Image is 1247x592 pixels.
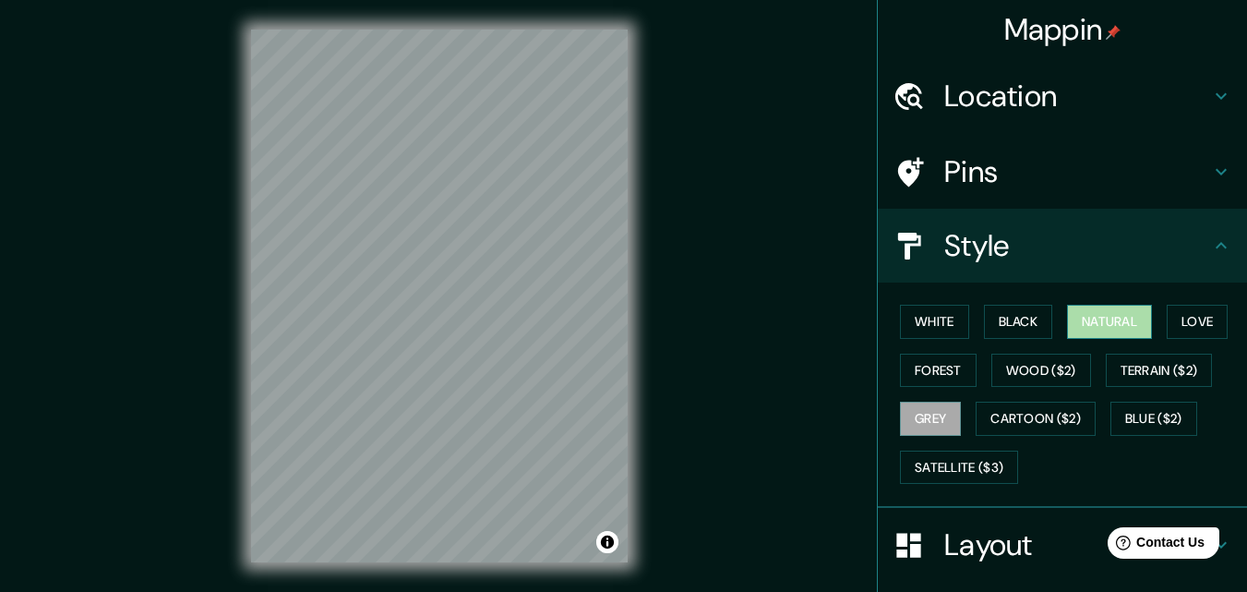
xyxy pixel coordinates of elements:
button: Blue ($2) [1110,402,1197,436]
button: White [900,305,969,339]
button: Wood ($2) [991,354,1091,388]
iframe: Help widget launcher [1083,520,1227,572]
button: Satellite ($3) [900,451,1018,485]
button: Toggle attribution [596,531,618,553]
canvas: Map [251,30,628,562]
button: Forest [900,354,977,388]
button: Grey [900,402,961,436]
button: Terrain ($2) [1106,354,1213,388]
img: pin-icon.png [1106,25,1121,40]
div: Layout [878,508,1247,582]
button: Cartoon ($2) [976,402,1096,436]
h4: Layout [944,526,1210,563]
div: Location [878,59,1247,133]
div: Pins [878,135,1247,209]
div: Style [878,209,1247,283]
button: Black [984,305,1053,339]
button: Love [1167,305,1228,339]
h4: Pins [944,153,1210,190]
h4: Style [944,227,1210,264]
h4: Location [944,78,1210,115]
h4: Mappin [1004,11,1121,48]
button: Natural [1067,305,1152,339]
